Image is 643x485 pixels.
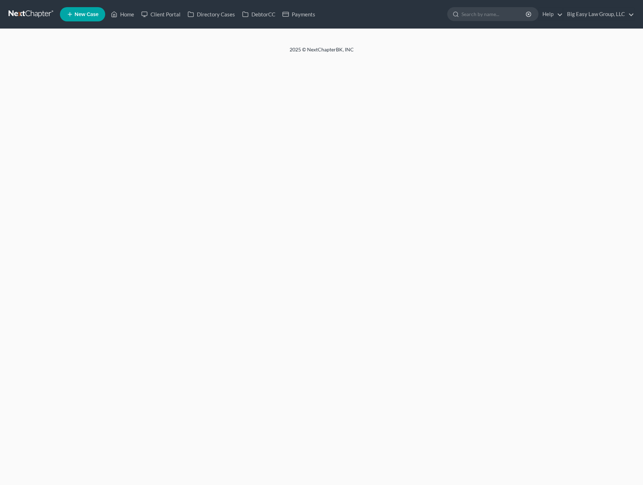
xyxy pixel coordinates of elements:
a: Help [539,8,563,21]
a: Directory Cases [184,8,239,21]
a: Payments [279,8,319,21]
span: New Case [75,12,98,17]
a: Client Portal [138,8,184,21]
input: Search by name... [461,7,527,21]
a: DebtorCC [239,8,279,21]
a: Big Easy Law Group, LLC [563,8,634,21]
a: Home [107,8,138,21]
div: 2025 © NextChapterBK, INC [118,46,525,59]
